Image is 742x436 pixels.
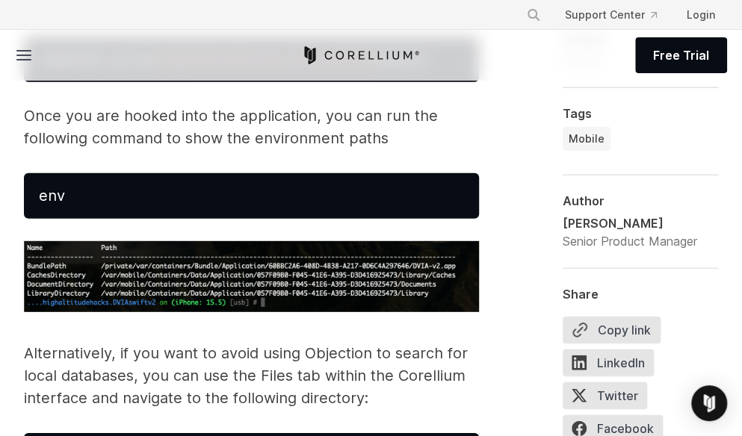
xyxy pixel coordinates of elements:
a: Twitter [563,381,656,414]
p: Alternatively, if you want to avoid using Objection to search for local databases, you can use th... [24,342,479,409]
div: [PERSON_NAME] [563,214,697,231]
a: Free Trial [635,37,727,73]
span: env [39,187,65,205]
button: Copy link [563,316,661,343]
a: Login [675,1,727,28]
span: LinkedIn [563,349,654,376]
span: Free Trial [653,46,709,64]
div: Senior Product Manager [563,231,697,249]
div: Author [563,193,718,208]
a: Support Center [553,1,669,28]
button: Search [520,1,547,28]
span: Mobile [569,131,605,146]
img: ENV_Objection [24,241,479,312]
p: Once you are hooked into the application, you can run the following command to show the environme... [24,105,479,149]
a: Mobile [563,126,610,150]
div: Share [563,286,718,301]
span: Twitter [563,381,647,408]
div: Open Intercom Messenger [691,385,727,421]
div: Tags [563,105,718,120]
div: Navigation Menu [514,1,727,28]
a: LinkedIn [563,349,663,381]
a: Corellium Home [301,46,420,64]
